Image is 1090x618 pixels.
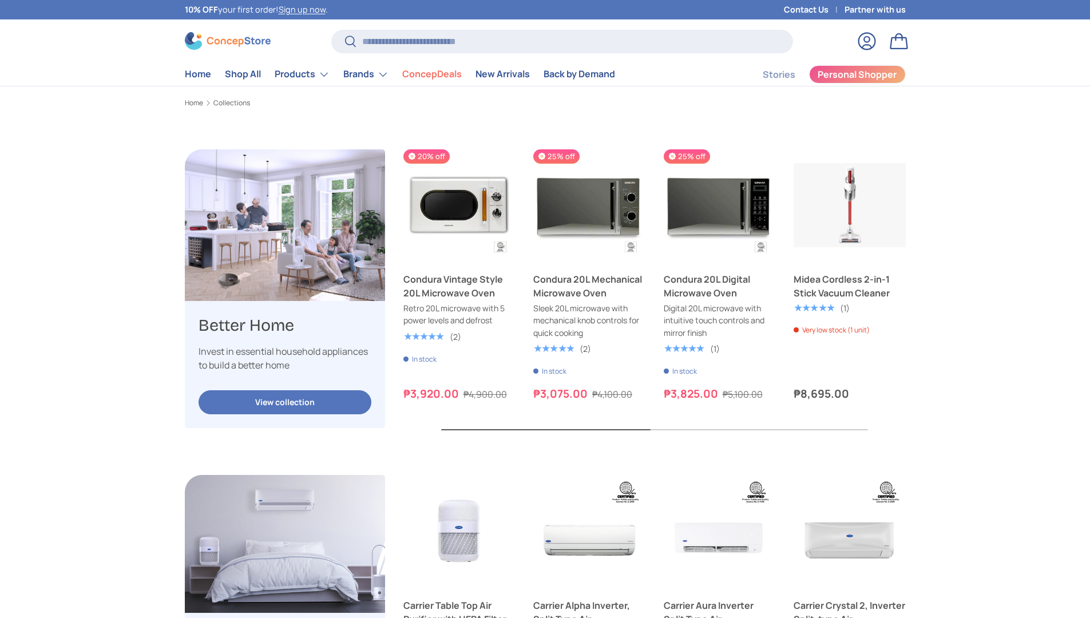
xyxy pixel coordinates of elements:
[533,149,645,262] a: Condura 20L Mechanical Microwave Oven
[533,272,645,300] a: Condura 20L Mechanical Microwave Oven
[763,64,795,86] a: Stories
[475,63,530,85] a: New Arrivals
[199,315,371,336] h2: Better Home
[403,475,516,587] a: Carrier Table Top Air Purifier with HEPA Filter and Aromatherapy
[794,475,906,587] a: Carrier Crystal 2, Inverter Split-type Air Conditioner
[845,3,906,16] a: Partner with us
[794,149,906,262] a: Midea Cordless 2-in-1 Stick Vacuum Cleaner
[544,63,615,85] a: Back by Demand
[664,149,776,262] a: Condura 20L Digital Microwave Oven
[185,32,271,50] img: ConcepStore
[199,344,371,372] p: Invest in essential household appliances to build a better home
[533,149,580,164] span: 25% off
[213,100,250,106] a: Collections
[279,4,326,15] a: Sign up now
[818,70,897,79] span: Personal Shopper
[185,475,385,613] a: Better Sleep
[664,149,710,164] span: 25% off
[185,98,906,108] nav: Breadcrumbs
[533,475,645,587] a: Carrier Alpha Inverter, Split Type Air Conditioner
[402,63,462,85] a: ConcepDeals
[185,149,385,301] a: Better Home
[343,63,389,86] a: Brands
[403,149,516,262] a: Condura Vintage Style 20L Microwave Oven
[784,3,845,16] a: Contact Us
[403,149,450,164] span: 20% off
[794,272,906,300] a: Midea Cordless 2-in-1 Stick Vacuum Cleaner
[275,63,330,86] a: Products
[185,63,615,86] nav: Primary
[185,3,328,16] p: your first order! .
[268,63,336,86] summary: Products
[664,272,776,300] a: Condura 20L Digital Microwave Oven
[403,272,516,300] a: Condura Vintage Style 20L Microwave Oven
[809,65,906,84] a: Personal Shopper
[185,100,203,106] a: Home
[336,63,395,86] summary: Brands
[199,390,371,415] a: View collection
[225,63,261,85] a: Shop All
[185,4,218,15] strong: 10% OFF
[735,63,906,86] nav: Secondary
[185,63,211,85] a: Home
[664,475,776,587] a: Carrier Aura Inverter Split Type Air Conditioner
